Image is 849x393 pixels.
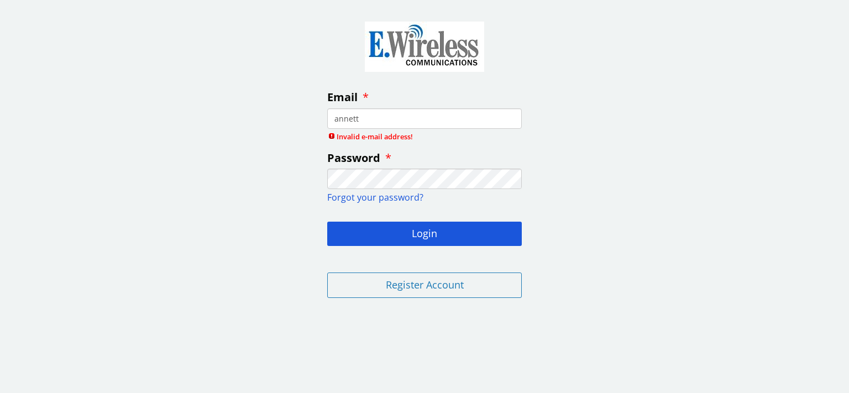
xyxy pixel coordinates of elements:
span: Email [327,90,358,104]
button: Register Account [327,273,522,298]
input: enter your email address [327,108,522,129]
span: Password [327,150,380,165]
button: Login [327,222,522,246]
a: Forgot your password? [327,191,423,203]
span: Invalid e-mail address! [327,132,522,142]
